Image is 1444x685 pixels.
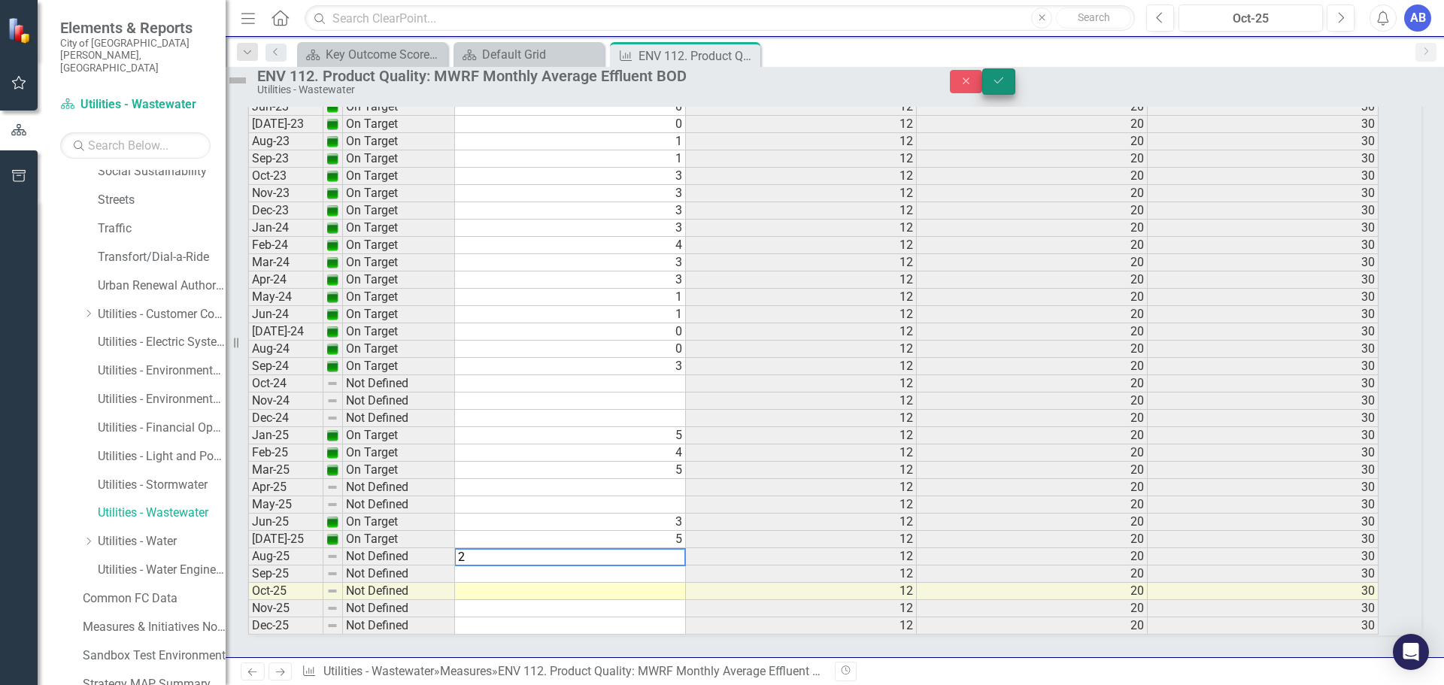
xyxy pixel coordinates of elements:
[326,360,338,372] img: APn+hR+MH4cqAAAAAElFTkSuQmCC
[343,323,455,341] td: On Target
[686,565,917,583] td: 12
[326,585,338,597] img: 8DAGhfEEPCf229AAAAAElFTkSuQmCC
[343,185,455,202] td: On Target
[1148,600,1379,617] td: 30
[686,479,917,496] td: 12
[326,395,338,407] img: 8DAGhfEEPCf229AAAAAElFTkSuQmCC
[248,462,323,479] td: Mar-25
[248,133,323,150] td: Aug-23
[917,462,1148,479] td: 20
[917,600,1148,617] td: 20
[686,341,917,358] td: 12
[917,220,1148,237] td: 20
[343,514,455,531] td: On Target
[343,237,455,254] td: On Target
[248,427,323,444] td: Jan-25
[686,289,917,306] td: 12
[248,479,323,496] td: Apr-25
[343,496,455,514] td: Not Defined
[917,410,1148,427] td: 20
[248,306,323,323] td: Jun-24
[1148,427,1379,444] td: 30
[98,362,226,380] a: Utilities - Environmental Regulatory Affairs
[917,133,1148,150] td: 20
[301,45,444,64] a: Key Outcome Scorecard
[98,249,226,266] a: Transfort/Dial-a-Ride
[455,462,686,479] td: 5
[1393,634,1429,670] div: Open Intercom Messenger
[326,205,338,217] img: APn+hR+MH4cqAAAAAElFTkSuQmCC
[917,565,1148,583] td: 20
[1148,393,1379,410] td: 30
[1148,237,1379,254] td: 30
[248,444,323,462] td: Feb-25
[1148,220,1379,237] td: 30
[686,444,917,462] td: 12
[455,531,686,548] td: 5
[686,220,917,237] td: 12
[226,68,250,92] img: Not Defined
[326,481,338,493] img: 8DAGhfEEPCf229AAAAAElFTkSuQmCC
[686,375,917,393] td: 12
[83,590,226,608] a: Common FC Data
[326,516,338,528] img: APn+hR+MH4cqAAAAAElFTkSuQmCC
[248,341,323,358] td: Aug-24
[326,256,338,268] img: APn+hR+MH4cqAAAAAElFTkSuQmCC
[1148,583,1379,600] td: 30
[326,464,338,476] img: APn+hR+MH4cqAAAAAElFTkSuQmCC
[248,271,323,289] td: Apr-24
[686,254,917,271] td: 12
[1148,150,1379,168] td: 30
[686,133,917,150] td: 12
[686,514,917,531] td: 12
[248,583,323,600] td: Oct-25
[917,185,1148,202] td: 20
[686,237,917,254] td: 12
[248,99,323,116] td: Jun-23
[917,514,1148,531] td: 20
[1148,410,1379,427] td: 30
[455,323,686,341] td: 0
[248,220,323,237] td: Jan-24
[305,5,1135,32] input: Search ClearPoint...
[440,664,492,678] a: Measures
[455,150,686,168] td: 1
[326,429,338,441] img: APn+hR+MH4cqAAAAAElFTkSuQmCC
[917,479,1148,496] td: 20
[1148,444,1379,462] td: 30
[455,444,686,462] td: 4
[248,548,323,565] td: Aug-25
[326,533,338,545] img: APn+hR+MH4cqAAAAAElFTkSuQmCC
[1404,5,1431,32] button: AB
[686,427,917,444] td: 12
[326,568,338,580] img: 8DAGhfEEPCf229AAAAAElFTkSuQmCC
[343,358,455,375] td: On Target
[98,505,226,522] a: Utilities - Wastewater
[917,323,1148,341] td: 20
[917,116,1148,133] td: 20
[917,358,1148,375] td: 20
[1148,99,1379,116] td: 30
[455,220,686,237] td: 3
[248,514,323,531] td: Jun-25
[686,202,917,220] td: 12
[1148,185,1379,202] td: 30
[686,393,917,410] td: 12
[248,617,323,635] td: Dec-25
[98,477,226,494] a: Utilities - Stormwater
[917,617,1148,635] td: 20
[98,220,226,238] a: Traffic
[1184,10,1318,28] div: Oct-25
[455,254,686,271] td: 3
[257,84,920,95] div: Utilities - Wastewater
[686,271,917,289] td: 12
[686,462,917,479] td: 12
[326,187,338,199] img: APn+hR+MH4cqAAAAAElFTkSuQmCC
[248,323,323,341] td: [DATE]-24
[248,150,323,168] td: Sep-23
[343,600,455,617] td: Not Defined
[343,271,455,289] td: On Target
[343,289,455,306] td: On Target
[343,254,455,271] td: On Target
[917,531,1148,548] td: 20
